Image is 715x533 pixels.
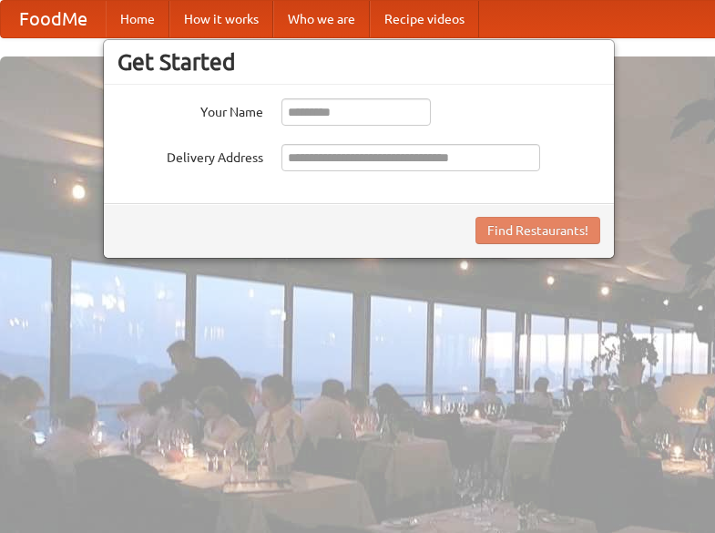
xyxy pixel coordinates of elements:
[117,98,263,121] label: Your Name
[1,1,106,37] a: FoodMe
[106,1,169,37] a: Home
[475,217,600,244] button: Find Restaurants!
[117,48,600,76] h3: Get Started
[169,1,273,37] a: How it works
[273,1,370,37] a: Who we are
[117,144,263,167] label: Delivery Address
[370,1,479,37] a: Recipe videos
